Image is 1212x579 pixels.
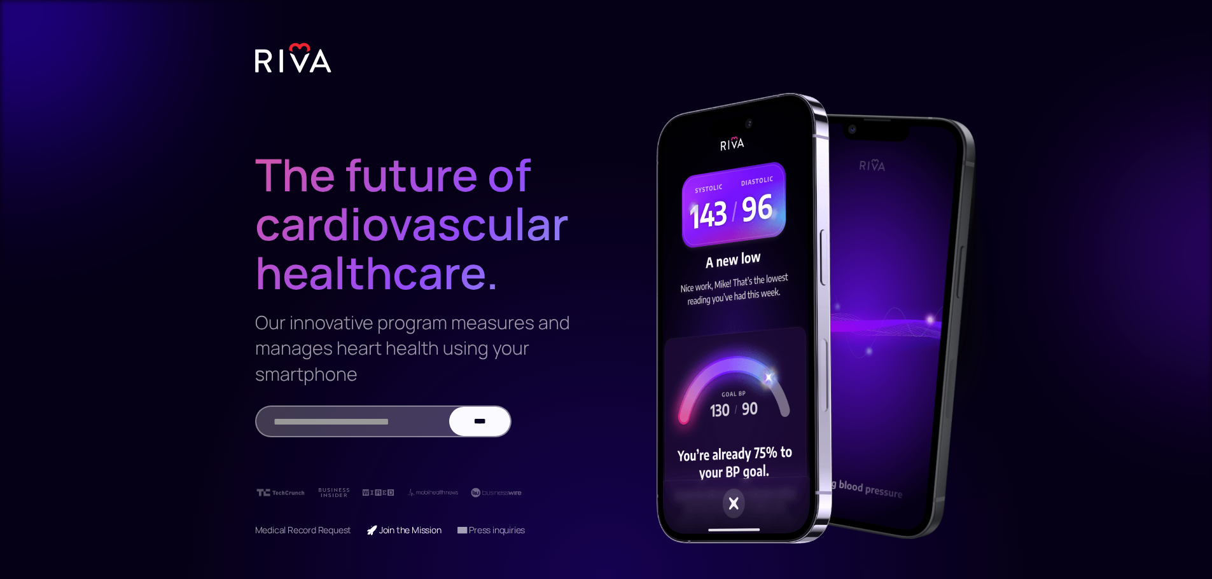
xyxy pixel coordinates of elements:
h3: Our innovative program measures and manages heart health using your smartphone [255,310,576,386]
h1: The future of cardiovascular healthcare. [255,99,576,297]
a: 🚀 Join the Mission [366,524,441,536]
a: Medical Record Request [255,524,352,536]
a: 📧 Press inquiries [457,524,526,536]
form: Email Form [255,405,512,437]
